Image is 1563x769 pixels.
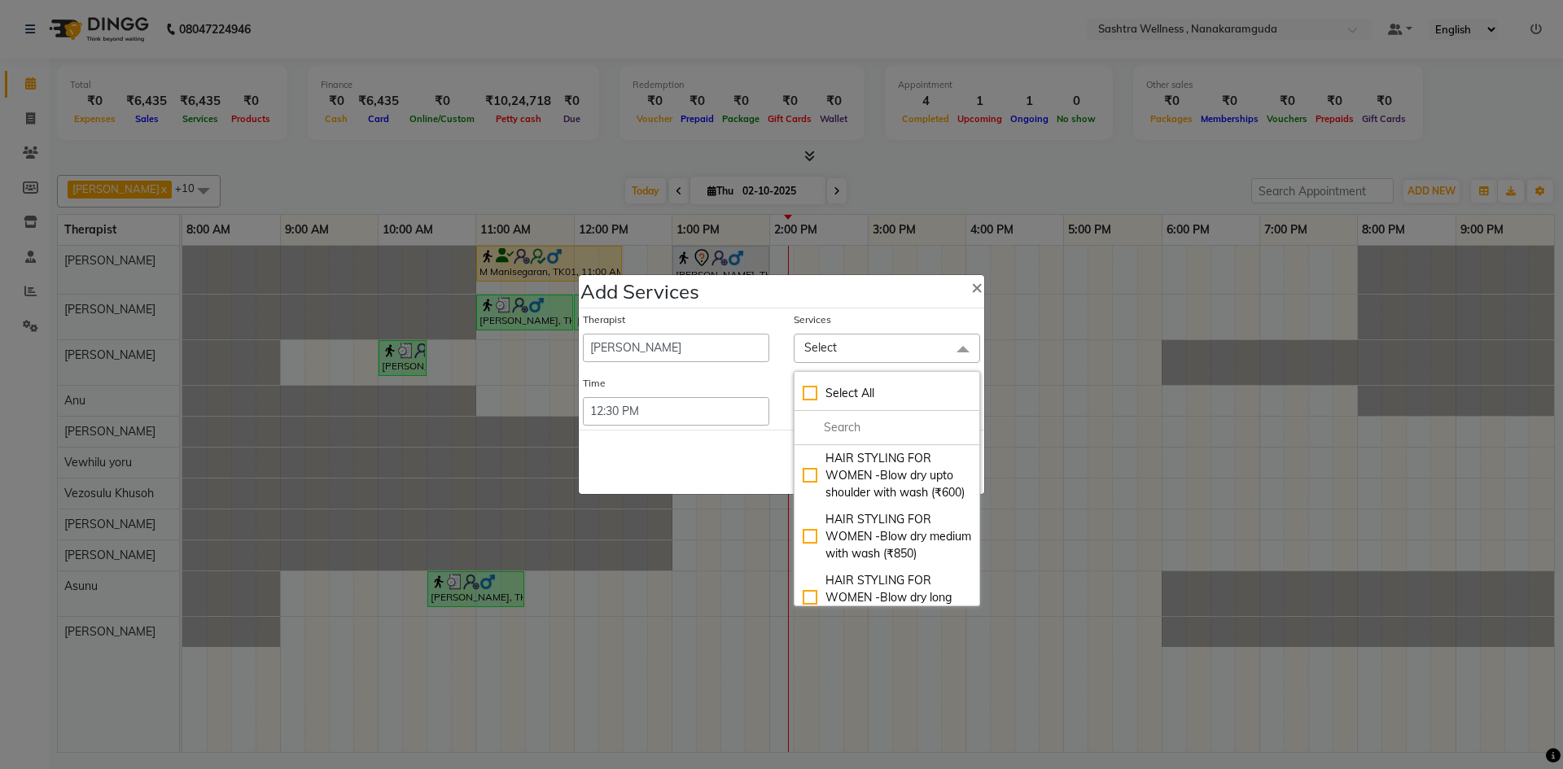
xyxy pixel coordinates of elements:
[583,312,625,327] label: Therapist
[804,340,837,355] span: Select
[803,511,971,562] div: HAIR STYLING FOR WOMEN -Blow dry medium with wash (₹850)
[803,572,971,623] div: HAIR STYLING FOR WOMEN -Blow dry long with wash (₹1050)
[803,385,971,402] div: Select All
[971,274,983,299] span: ×
[803,450,971,501] div: HAIR STYLING FOR WOMEN -Blow dry upto shoulder with wash (₹600)
[794,312,831,327] label: Services
[580,277,699,306] h4: Add Services
[583,376,606,391] label: Time
[958,264,996,309] button: Close
[803,419,971,436] input: multiselect-search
